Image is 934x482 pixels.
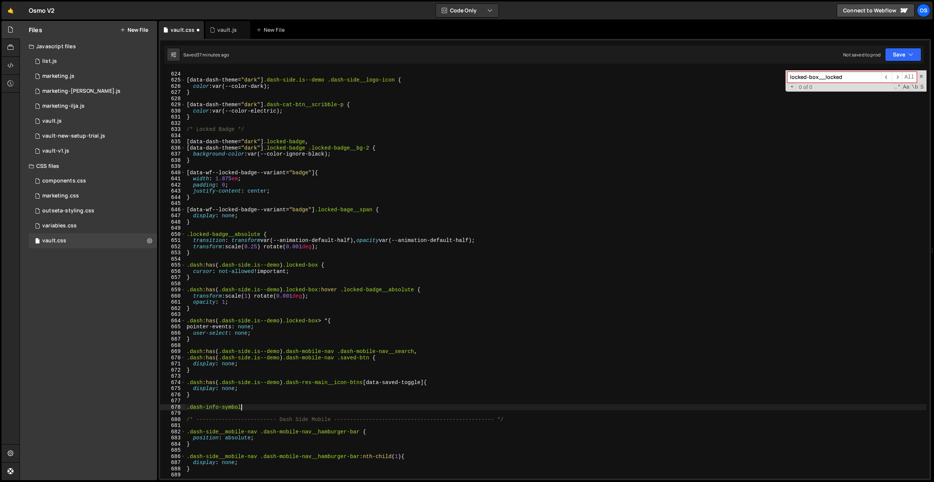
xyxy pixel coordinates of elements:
[160,268,186,275] div: 656
[160,71,186,77] div: 624
[160,213,186,219] div: 647
[29,26,42,34] h2: Files
[160,404,186,411] div: 678
[160,176,186,182] div: 641
[160,145,186,151] div: 636
[894,83,901,91] span: RegExp Search
[160,386,186,392] div: 675
[881,72,892,83] span: ​
[160,466,186,472] div: 688
[29,188,157,203] div: 16596/45446.css
[160,361,186,367] div: 671
[788,83,796,90] span: Toggle Replace mode
[160,244,186,250] div: 652
[160,410,186,417] div: 679
[843,52,881,58] div: Not saved to prod
[160,472,186,478] div: 689
[160,200,186,207] div: 645
[160,157,186,164] div: 638
[29,84,157,99] div: 16596/45424.js
[160,392,186,398] div: 676
[160,83,186,90] div: 626
[160,219,186,225] div: 648
[917,4,930,17] a: Os
[42,193,79,199] div: marketing.css
[29,6,55,15] div: Osmo V2
[42,148,69,154] div: vault-v1.js
[160,380,186,386] div: 674
[160,336,186,343] div: 667
[160,293,186,300] div: 660
[160,126,186,133] div: 633
[436,4,499,17] button: Code Only
[160,355,186,361] div: 670
[160,262,186,268] div: 655
[183,52,229,58] div: Saved
[160,435,186,441] div: 683
[1,1,20,19] a: 🤙
[160,89,186,96] div: 627
[160,311,186,318] div: 663
[29,54,157,69] div: 16596/45151.js
[160,287,186,293] div: 659
[160,349,186,355] div: 669
[29,69,157,84] div: 16596/45422.js
[29,99,157,114] div: 16596/45423.js
[29,174,157,188] div: 16596/45511.css
[160,429,186,435] div: 682
[160,120,186,127] div: 632
[885,48,921,61] button: Save
[160,441,186,448] div: 684
[787,72,881,83] input: Search for
[160,274,186,281] div: 657
[160,299,186,306] div: 661
[160,256,186,263] div: 654
[160,367,186,374] div: 672
[160,139,186,145] div: 635
[160,417,186,423] div: 680
[837,4,915,17] a: Connect to Webflow
[42,58,57,65] div: list.js
[42,103,85,110] div: marketing-ilja.js
[160,237,186,244] div: 651
[160,447,186,454] div: 685
[29,218,157,233] div: 16596/45154.css
[42,208,94,214] div: outseta-styling.css
[42,73,74,80] div: marketing.js
[160,398,186,404] div: 677
[160,108,186,114] div: 630
[160,250,186,256] div: 653
[197,52,229,58] div: 37 minutes ago
[160,151,186,157] div: 637
[160,225,186,231] div: 649
[160,423,186,429] div: 681
[160,324,186,330] div: 665
[160,207,186,213] div: 646
[29,203,157,218] div: 16596/45156.css
[29,233,157,248] div: 16596/45153.css
[160,188,186,194] div: 643
[160,306,186,312] div: 662
[42,118,62,125] div: vault.js
[42,88,120,95] div: marketing-[PERSON_NAME].js
[160,194,186,201] div: 644
[171,26,195,34] div: vault.css
[29,114,157,129] div: 16596/45133.js
[160,170,186,176] div: 640
[902,72,917,83] span: Alt-Enter
[42,237,66,244] div: vault.css
[796,84,815,90] span: 0 of 0
[160,373,186,380] div: 673
[29,144,157,159] div: 16596/45132.js
[160,454,186,460] div: 686
[20,159,157,174] div: CSS files
[902,83,910,91] span: CaseSensitive Search
[919,83,924,91] span: Search In Selection
[29,129,157,144] div: 16596/45152.js
[256,26,288,34] div: New File
[160,96,186,102] div: 628
[217,26,237,34] div: vault.js
[160,77,186,83] div: 625
[160,330,186,337] div: 666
